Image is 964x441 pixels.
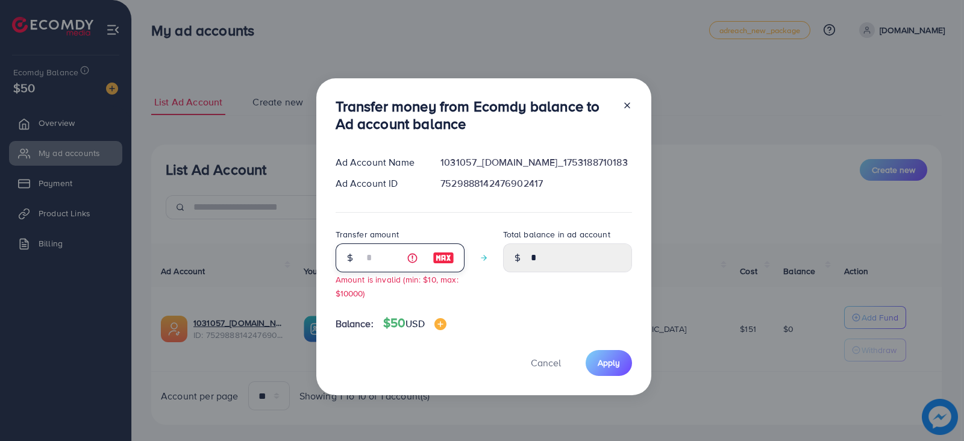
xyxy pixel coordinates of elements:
[383,316,446,331] h4: $50
[336,317,374,331] span: Balance:
[431,177,641,190] div: 7529888142476902417
[434,318,446,330] img: image
[516,350,576,376] button: Cancel
[405,317,424,330] span: USD
[336,274,459,299] small: Amount is invalid (min: $10, max: $10000)
[503,228,610,240] label: Total balance in ad account
[326,155,431,169] div: Ad Account Name
[336,228,399,240] label: Transfer amount
[336,98,613,133] h3: Transfer money from Ecomdy balance to Ad account balance
[326,177,431,190] div: Ad Account ID
[531,356,561,369] span: Cancel
[586,350,632,376] button: Apply
[431,155,641,169] div: 1031057_[DOMAIN_NAME]_1753188710183
[598,357,620,369] span: Apply
[433,251,454,265] img: image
